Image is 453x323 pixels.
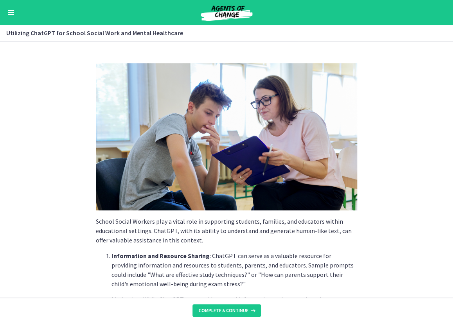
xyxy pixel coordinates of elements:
img: Agents of Change [180,3,273,22]
button: Complete & continue [192,304,261,317]
img: Slides_for_Title_Slides_for_ChatGPT_and_AI_for_Social_Work_%289%29.png [96,63,357,210]
p: School Social Workers play a vital role in supporting students, families, and educators within ed... [96,217,357,245]
p: Limitation: While ChatGPT can provide general information and suggestions, it may not account for... [111,295,357,323]
button: Enable menu [6,8,16,17]
h3: Utilizing ChatGPT for School Social Work and Mental Healthcare [6,28,437,38]
p: : ChatGPT can serve as a valuable resource for providing information and resources to students, p... [111,251,357,289]
span: Complete & continue [199,307,248,314]
strong: Information and Resource Sharing [111,252,210,260]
